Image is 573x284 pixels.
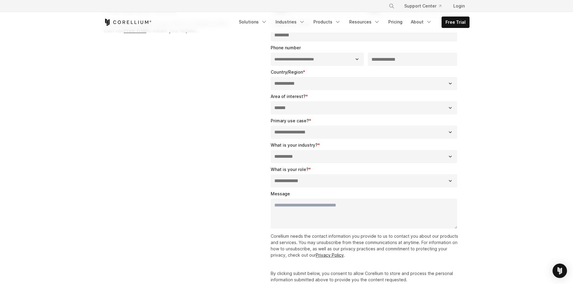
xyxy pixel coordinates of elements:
a: Corellium Home [104,19,152,26]
a: About [407,17,436,27]
a: Industries [272,17,309,27]
button: Search [386,1,397,11]
a: Resources [346,17,384,27]
span: What is your industry? [271,142,318,148]
a: Free Trial [442,17,469,28]
p: Corellium needs the contact information you provide to us to contact you about our products and s... [271,233,460,258]
a: Products [310,17,344,27]
span: Message [271,191,290,196]
span: Primary use case? [271,118,309,123]
div: Navigation Menu [381,1,470,11]
a: Solutions [235,17,271,27]
div: Navigation Menu [235,17,470,28]
span: Country/Region [271,69,303,75]
a: Support Center [399,1,446,11]
span: What is your role? [271,167,309,172]
span: Phone number [271,45,301,50]
div: Open Intercom Messenger [553,264,567,278]
p: By clicking submit below, you consent to allow Corellium to store and process the personal inform... [271,270,460,283]
span: Area of interest? [271,94,306,99]
a: Login [448,1,470,11]
a: Pricing [385,17,406,27]
a: Privacy Policy [316,252,344,258]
